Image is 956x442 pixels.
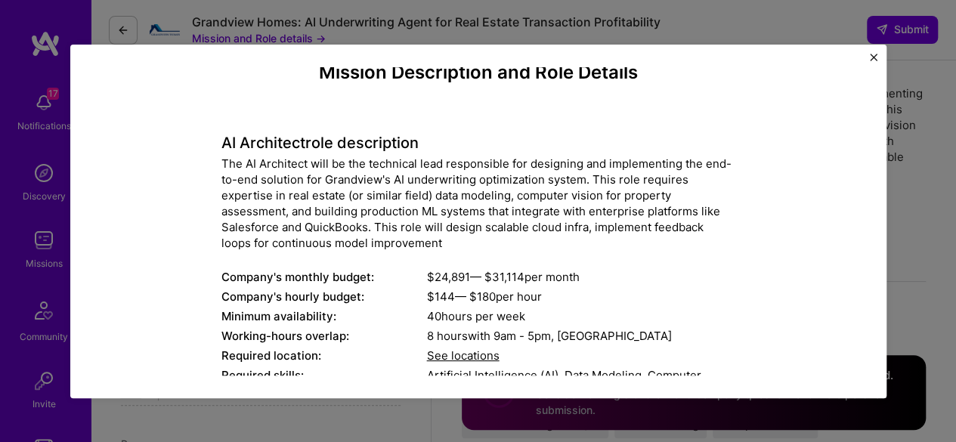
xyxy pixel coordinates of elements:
[221,156,735,251] div: The AI Architect will be the technical lead responsible for designing and implementing the end-to...
[427,308,735,324] div: 40 hours per week
[490,329,557,343] span: 9am - 5pm ,
[427,289,735,304] div: $ 144 — $ 180 per hour
[221,289,427,304] div: Company's hourly budget:
[221,367,427,399] div: Required skills:
[427,269,735,285] div: $ 24,891 — $ 31,114 per month
[427,367,735,399] div: Artificial Intelligence (AI), Data Modeling, Computer Vision
[221,348,427,363] div: Required location:
[221,328,427,344] div: Working-hours overlap:
[427,348,500,363] span: See locations
[221,308,427,324] div: Minimum availability:
[221,62,735,84] h4: Mission Description and Role Details
[427,328,735,344] div: 8 hours with [GEOGRAPHIC_DATA]
[221,269,427,285] div: Company's monthly budget:
[870,54,877,70] button: Close
[221,134,735,152] h4: AI Architect role description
